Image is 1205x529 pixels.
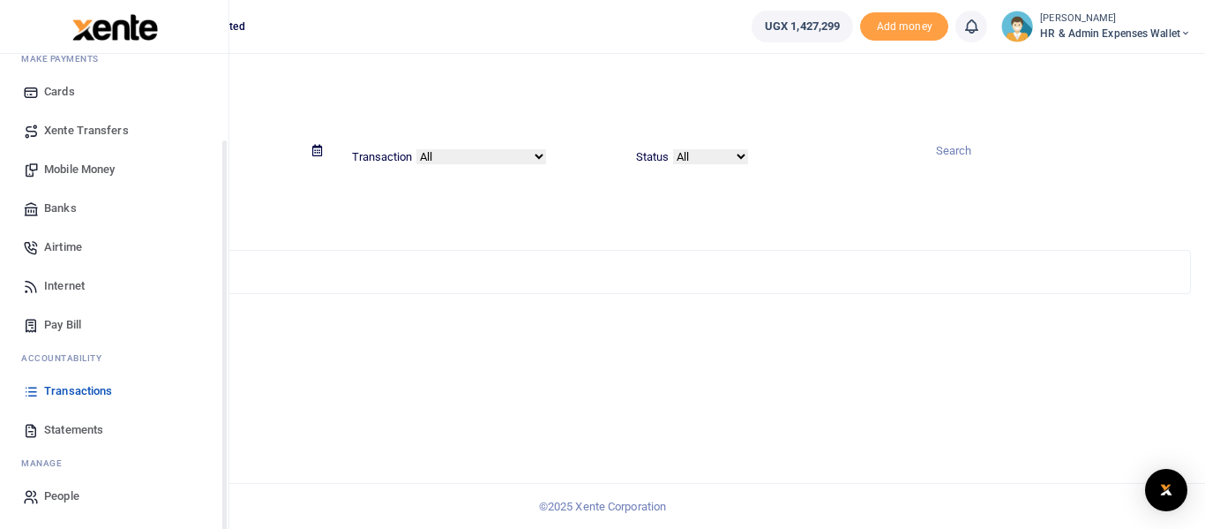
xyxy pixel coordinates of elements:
a: UGX 1,427,299 [752,11,853,42]
img: profile-user [1001,11,1033,42]
a: Airtime [14,228,214,267]
a: profile-user [PERSON_NAME] HR & Admin Expenses Wallet [1001,11,1191,42]
li: M [14,45,214,72]
li: M [14,450,214,477]
span: Transactions [44,382,112,400]
span: Pay Bill [44,316,81,334]
span: UGX 1,427,299 [765,18,840,35]
span: Cards [44,83,75,101]
a: logo-small logo-large logo-large [71,19,158,33]
span: Banks [44,200,77,217]
li: Wallet ballance [745,11,860,42]
a: Pay Bill [14,306,214,344]
p: Download [67,187,1191,206]
a: Mobile Money [14,150,214,189]
a: Statements [14,411,214,450]
span: Mobile Money [44,161,115,178]
small: [PERSON_NAME] [1040,11,1191,26]
img: logo-large [72,14,158,41]
span: Internet [44,277,85,295]
span: Xente Transfers [44,122,129,140]
span: Airtime [44,238,82,256]
span: Add money [860,12,948,42]
span: ake Payments [30,52,99,65]
li: Toup your wallet [860,12,948,42]
a: Add money [860,19,948,32]
a: Cards [14,72,214,111]
label: Status [636,148,670,166]
span: People [44,487,79,505]
input: Search [921,136,1192,166]
h4: Transactions [67,76,1191,95]
label: Transaction [352,148,413,166]
span: countability [34,351,101,365]
a: Transactions [14,372,214,411]
span: anage [30,457,63,470]
a: People [14,477,214,516]
a: Banks [14,189,214,228]
div: Open Intercom Messenger [1145,469,1187,511]
a: Internet [14,267,214,306]
a: Xente Transfers [14,111,214,150]
li: Ac [14,344,214,372]
span: Statements [44,421,103,439]
span: HR & Admin Expenses Wallet [1040,26,1191,42]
